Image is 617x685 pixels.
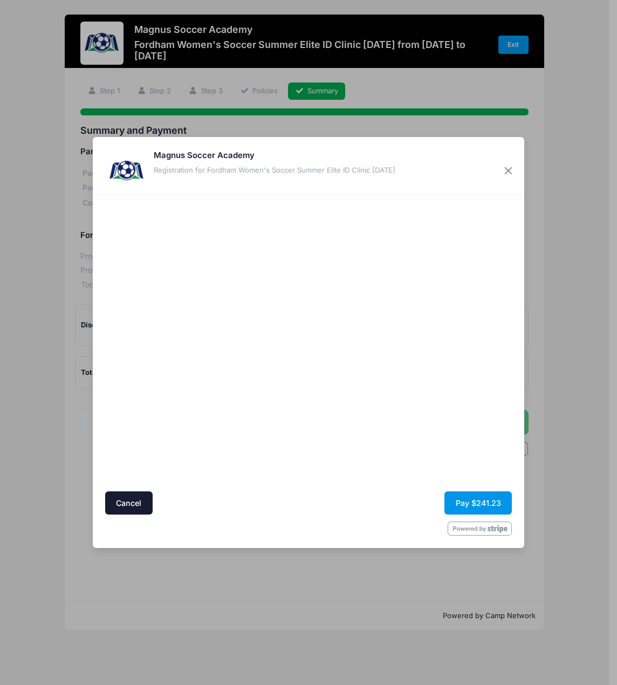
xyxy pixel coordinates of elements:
iframe: Secure address input frame [103,198,306,488]
button: Cancel [105,491,153,515]
div: Registration for Fordham Women's Soccer Summer Elite ID Clinic [DATE] [154,165,395,176]
iframe: Google autocomplete suggestions dropdown list [103,317,306,319]
iframe: Secure payment input frame [312,198,515,395]
h5: Magnus Soccer Academy [154,149,395,161]
button: Close [499,161,518,181]
button: Pay $241.23 [444,491,512,515]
